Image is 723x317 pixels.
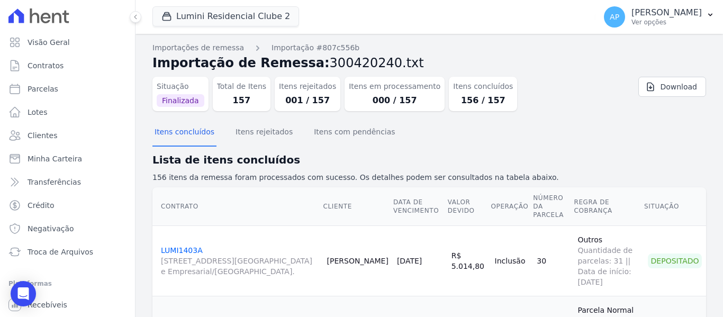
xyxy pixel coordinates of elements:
[323,225,393,296] td: [PERSON_NAME]
[573,187,644,226] th: Regra de Cobrança
[4,148,131,169] a: Minha Carteira
[279,81,336,92] dt: Itens rejeitados
[152,172,706,183] p: 156 itens da remessa foram processados com sucesso. Os detalhes podem ser consultados na tabela a...
[595,2,723,32] button: AP [PERSON_NAME] Ver opções
[323,187,393,226] th: Cliente
[447,187,491,226] th: Valor devido
[152,42,244,53] a: Importações de remessa
[28,153,82,164] span: Minha Carteira
[4,294,131,315] a: Recebíveis
[28,130,57,141] span: Clientes
[161,256,319,277] span: [STREET_ADDRESS][GEOGRAPHIC_DATA] e Empresarial/[GEOGRAPHIC_DATA].
[491,225,533,296] td: Inclusão
[4,218,131,239] a: Negativação
[8,277,126,290] div: Plataformas
[152,152,706,168] h2: Lista de itens concluídos
[577,245,639,287] span: Quantidade de parcelas: 31 || Data de início: [DATE]
[28,84,58,94] span: Parcelas
[28,200,55,211] span: Crédito
[349,81,440,92] dt: Itens em processamento
[161,246,319,277] a: LUMI1403A[STREET_ADDRESS][GEOGRAPHIC_DATA] e Empresarial/[GEOGRAPHIC_DATA].
[28,300,67,310] span: Recebíveis
[631,18,702,26] p: Ver opções
[28,107,48,117] span: Lotes
[279,94,336,107] dd: 001 / 157
[152,53,706,73] h2: Importação de Remessa:
[4,241,131,262] a: Troca de Arquivos
[491,187,533,226] th: Operação
[28,60,64,71] span: Contratos
[644,187,706,226] th: Situação
[638,77,706,97] a: Download
[152,6,299,26] button: Lumini Residencial Clube 2
[11,281,36,306] div: Open Intercom Messenger
[4,55,131,76] a: Contratos
[4,125,131,146] a: Clientes
[28,247,93,257] span: Troca de Arquivos
[532,225,573,296] td: 30
[453,81,513,92] dt: Itens concluídos
[4,102,131,123] a: Lotes
[217,81,267,92] dt: Total de Itens
[631,7,702,18] p: [PERSON_NAME]
[28,37,70,48] span: Visão Geral
[233,119,295,147] button: Itens rejeitados
[28,177,81,187] span: Transferências
[272,42,359,53] a: Importação #807c556b
[393,187,447,226] th: Data de Vencimento
[152,42,706,53] nav: Breadcrumb
[610,13,619,21] span: AP
[4,195,131,216] a: Crédito
[157,81,204,92] dt: Situação
[349,94,440,107] dd: 000 / 157
[312,119,397,147] button: Itens com pendências
[157,94,204,107] span: Finalizada
[152,119,216,147] button: Itens concluídos
[447,225,491,296] td: R$ 5.014,80
[152,187,323,226] th: Contrato
[330,56,424,70] span: 300420240.txt
[393,225,447,296] td: [DATE]
[453,94,513,107] dd: 156 / 157
[217,94,267,107] dd: 157
[573,225,644,296] td: Outros
[28,223,74,234] span: Negativação
[4,78,131,99] a: Parcelas
[648,253,702,268] div: Depositado
[532,187,573,226] th: Número da Parcela
[4,171,131,193] a: Transferências
[4,32,131,53] a: Visão Geral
